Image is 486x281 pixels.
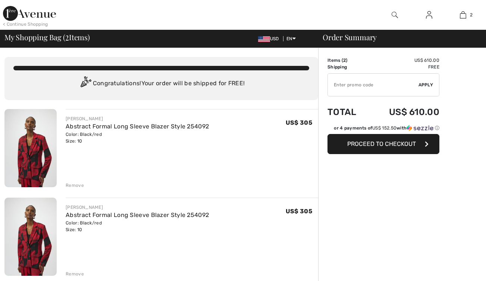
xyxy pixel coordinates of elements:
[13,76,309,91] div: Congratulations! Your order will be shipped for FREE!
[334,125,439,131] div: or 4 payments of with
[286,119,312,126] span: US$ 305
[327,99,368,125] td: Total
[460,10,466,19] img: My Bag
[66,131,209,144] div: Color: Black/red Size: 10
[327,64,368,70] td: Shipping
[368,57,439,64] td: US$ 610.00
[66,220,209,233] div: Color: Black/red Size: 10
[66,271,84,277] div: Remove
[286,208,312,215] span: US$ 305
[392,10,398,19] img: search the website
[327,125,439,134] div: or 4 payments ofUS$ 152.50withSezzle Click to learn more about Sezzle
[328,74,418,96] input: Promo code
[446,10,480,19] a: 2
[368,99,439,125] td: US$ 610.00
[66,115,209,122] div: [PERSON_NAME]
[3,21,48,28] div: < Continue Shopping
[258,36,270,42] img: US Dollar
[418,82,433,88] span: Apply
[343,58,346,63] span: 2
[286,36,296,41] span: EN
[258,36,282,41] span: USD
[4,109,57,187] img: Abstract Formal Long Sleeve Blazer Style 254092
[66,182,84,189] div: Remove
[327,134,439,154] button: Proceed to Checkout
[347,140,416,147] span: Proceed to Checkout
[426,10,432,19] img: My Info
[420,10,438,20] a: Sign In
[78,76,93,91] img: Congratulation2.svg
[372,125,396,131] span: US$ 152.50
[66,211,209,218] a: Abstract Formal Long Sleeve Blazer Style 254092
[4,198,57,276] img: Abstract Formal Long Sleeve Blazer Style 254092
[66,204,209,211] div: [PERSON_NAME]
[3,6,56,21] img: 1ère Avenue
[470,12,473,18] span: 2
[314,33,482,41] div: Order Summary
[368,64,439,70] td: Free
[66,123,209,130] a: Abstract Formal Long Sleeve Blazer Style 254092
[327,57,368,64] td: Items ( )
[4,33,90,41] span: My Shopping Bag ( Items)
[65,32,69,41] span: 2
[407,125,433,131] img: Sezzle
